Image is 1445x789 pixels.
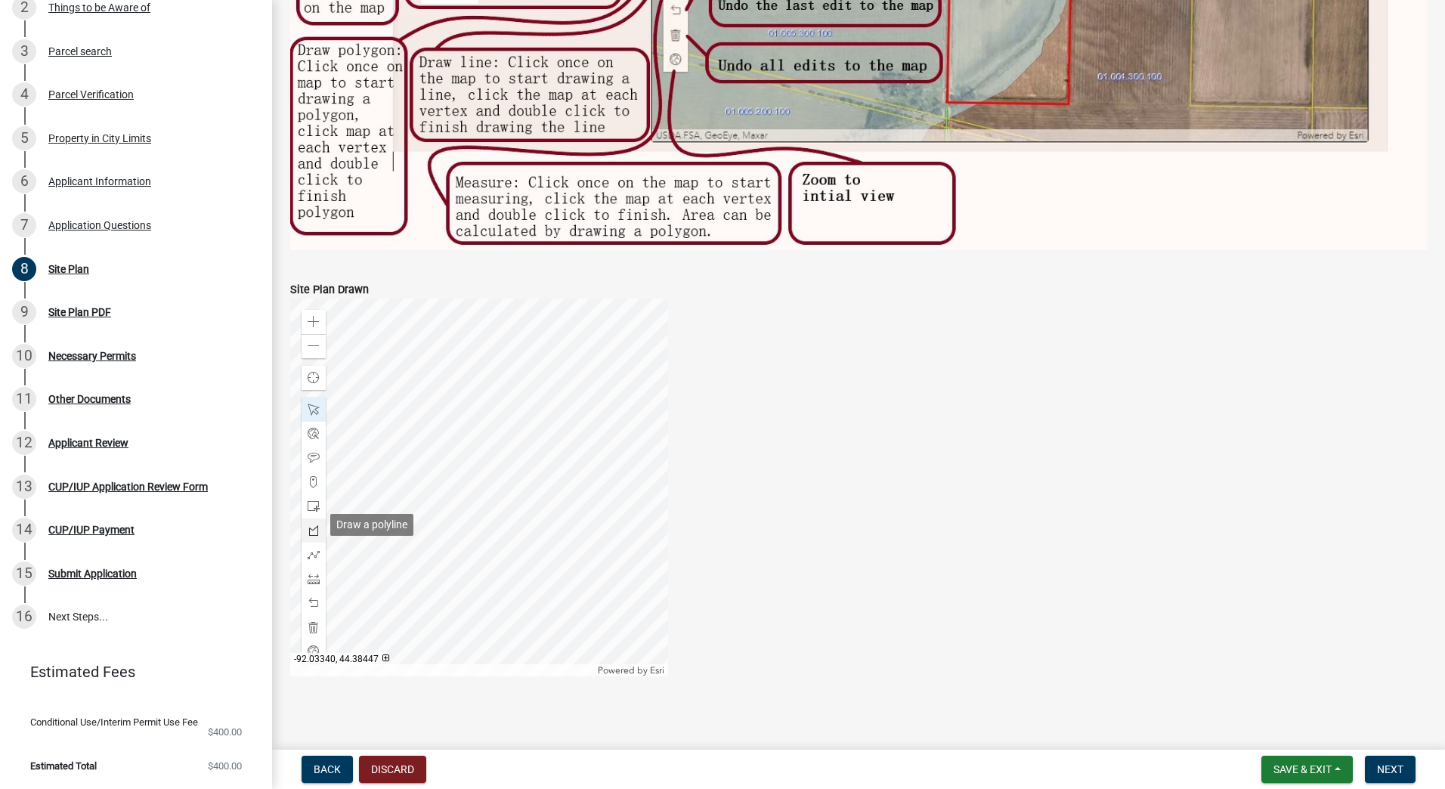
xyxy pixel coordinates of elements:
[302,334,326,358] div: Zoom out
[359,756,426,783] button: Discard
[30,761,97,771] span: Estimated Total
[12,126,36,150] div: 5
[302,310,326,334] div: Zoom in
[330,514,413,536] div: Draw a polyline
[650,665,664,676] a: Esri
[48,89,134,100] div: Parcel Verification
[30,717,198,727] span: Conditional Use/Interim Permit Use Fee
[12,257,36,281] div: 8
[12,518,36,542] div: 14
[48,133,151,144] div: Property in City Limits
[48,481,208,492] div: CUP/IUP Application Review Form
[208,727,242,737] span: $400.00
[48,438,128,448] div: Applicant Review
[48,2,150,13] div: Things to be Aware of
[48,568,137,579] div: Submit Application
[12,344,36,368] div: 10
[48,524,135,535] div: CUP/IUP Payment
[48,351,136,361] div: Necessary Permits
[48,176,151,187] div: Applicant Information
[48,394,131,404] div: Other Documents
[290,285,369,295] label: Site Plan Drawn
[12,169,36,193] div: 6
[12,300,36,324] div: 9
[1365,756,1416,783] button: Next
[1261,756,1353,783] button: Save & Exit
[12,605,36,629] div: 16
[48,220,151,231] div: Application Questions
[1273,763,1332,775] span: Save & Exit
[48,46,112,57] div: Parcel search
[594,664,668,676] div: Powered by
[12,657,248,687] a: Estimated Fees
[12,387,36,411] div: 11
[12,431,36,455] div: 12
[12,213,36,237] div: 7
[1377,763,1403,775] span: Next
[48,307,111,317] div: Site Plan PDF
[48,264,89,274] div: Site Plan
[12,39,36,63] div: 3
[12,475,36,499] div: 13
[208,761,242,771] span: $400.00
[302,366,326,390] div: Find my location
[314,763,341,775] span: Back
[12,562,36,586] div: 15
[302,756,353,783] button: Back
[12,82,36,107] div: 4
